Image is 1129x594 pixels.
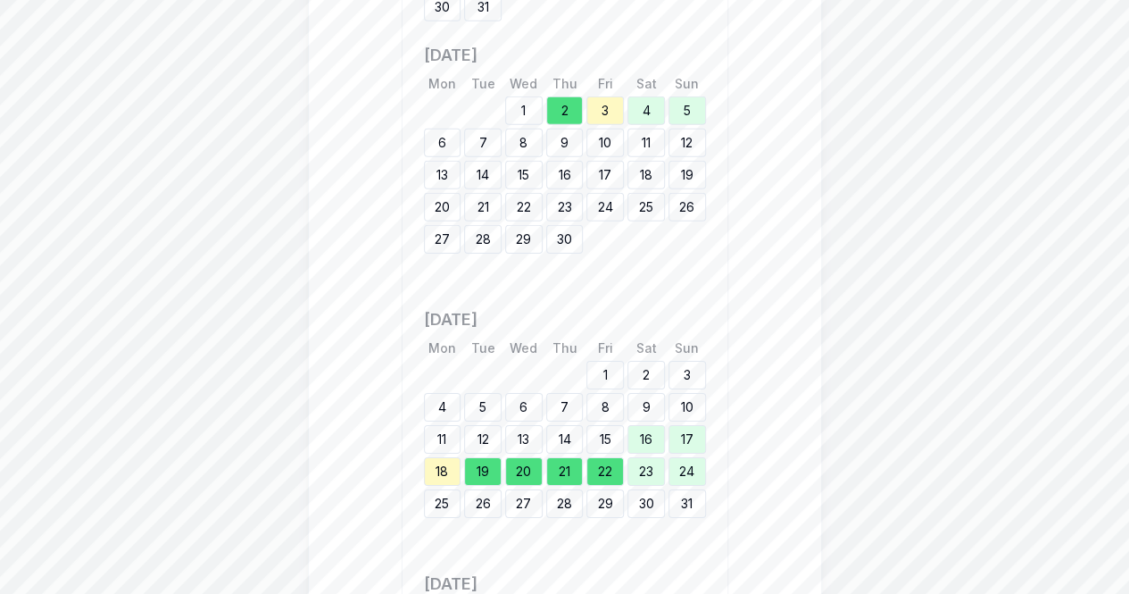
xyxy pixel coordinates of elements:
div: 12 [464,425,502,454]
div: 22 [505,193,543,222]
div: Mon [424,339,461,357]
div: Fri [586,75,624,93]
div: Thu [546,75,584,93]
div: 16 [546,161,584,189]
div: 25 [627,193,665,222]
div: 13 [424,161,461,189]
div: 7 [546,393,584,422]
div: 25 [424,489,461,518]
div: 27 [505,489,543,518]
div: 5 [464,393,502,422]
div: 2 [546,96,584,125]
div: 17 [668,425,706,454]
div: 8 [505,129,543,157]
div: Sun [668,339,706,357]
div: 23 [546,193,584,222]
div: 3 [668,361,706,389]
div: 24 [668,457,706,486]
div: 10 [586,129,624,157]
div: 1 [505,96,543,125]
div: 20 [505,457,543,486]
div: 15 [586,425,624,454]
div: 20 [424,193,461,222]
div: 1 [586,361,624,389]
div: 29 [505,225,543,254]
div: 19 [464,457,502,486]
div: Sun [668,75,706,93]
div: Mon [424,75,461,93]
div: 29 [586,489,624,518]
div: 6 [505,393,543,422]
div: 14 [464,161,502,189]
div: 16 [627,425,665,454]
div: 11 [424,425,461,454]
div: 23 [627,457,665,486]
div: 26 [668,193,706,222]
div: 10 [668,393,706,422]
h3: [DATE] [424,43,706,68]
div: 7 [464,129,502,157]
div: 22 [586,457,624,486]
div: 18 [424,457,461,486]
div: 26 [464,489,502,518]
div: 30 [627,489,665,518]
div: 4 [627,96,665,125]
div: 14 [546,425,584,454]
div: Tue [464,75,502,93]
div: 6 [424,129,461,157]
div: Wed [505,339,543,357]
div: 15 [505,161,543,189]
div: Tue [464,339,502,357]
div: 8 [586,393,624,422]
div: 21 [546,457,584,486]
div: 24 [586,193,624,222]
div: 5 [668,96,706,125]
div: 30 [546,225,584,254]
div: Sat [627,75,665,93]
div: Fri [586,339,624,357]
div: 17 [586,161,624,189]
div: Sat [627,339,665,357]
div: 3 [586,96,624,125]
div: 4 [424,393,461,422]
div: 28 [464,225,502,254]
div: 31 [668,489,706,518]
h3: [DATE] [424,307,706,332]
div: Thu [546,339,584,357]
div: 27 [424,225,461,254]
div: Wed [505,75,543,93]
div: 12 [668,129,706,157]
div: 13 [505,425,543,454]
div: 21 [464,193,502,222]
div: 2 [627,361,665,389]
div: 18 [627,161,665,189]
div: 28 [546,489,584,518]
div: 9 [546,129,584,157]
div: 9 [627,393,665,422]
div: 11 [627,129,665,157]
div: 19 [668,161,706,189]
